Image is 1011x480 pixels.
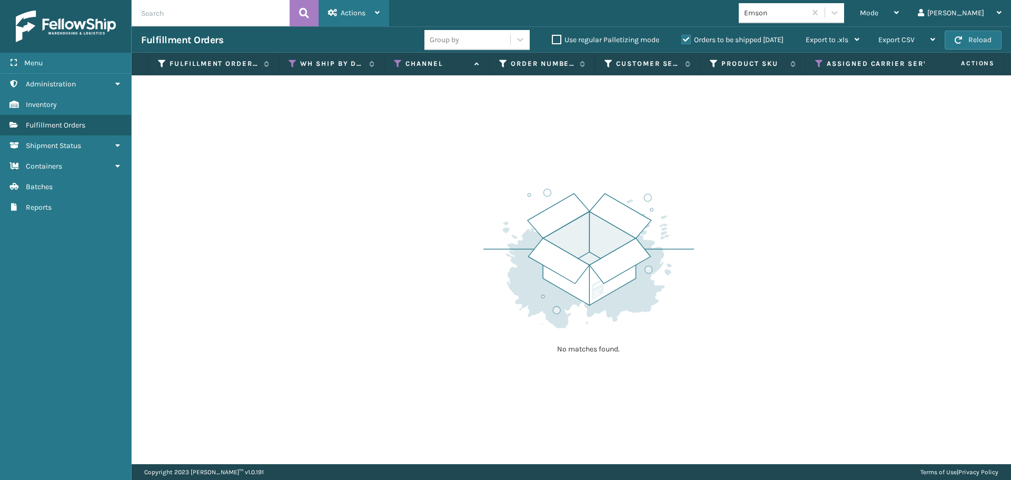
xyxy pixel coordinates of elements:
[26,121,85,130] span: Fulfillment Orders
[26,203,52,212] span: Reports
[511,59,574,68] label: Order Number
[24,58,43,67] span: Menu
[958,468,998,476] a: Privacy Policy
[26,141,81,150] span: Shipment Status
[552,35,659,44] label: Use regular Palletizing mode
[300,59,364,68] label: WH Ship By Date
[860,8,878,17] span: Mode
[616,59,680,68] label: Customer Service Order Number
[920,468,957,476] a: Terms of Use
[141,34,223,46] h3: Fulfillment Orders
[721,59,785,68] label: Product SKU
[681,35,784,44] label: Orders to be shipped [DATE]
[16,11,116,42] img: logo
[878,35,915,44] span: Export CSV
[806,35,848,44] span: Export to .xls
[26,100,57,109] span: Inventory
[26,162,62,171] span: Containers
[26,80,76,89] span: Administration
[430,34,459,45] div: Group by
[920,464,998,480] div: |
[170,59,259,68] label: Fulfillment Order Id
[744,7,807,18] div: Emson
[144,464,264,480] p: Copyright 2023 [PERSON_NAME]™ v 1.0.191
[827,59,968,68] label: Assigned Carrier Service
[341,8,365,17] span: Actions
[405,59,469,68] label: Channel
[945,31,1002,50] button: Reload
[928,55,1001,72] span: Actions
[26,182,53,191] span: Batches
